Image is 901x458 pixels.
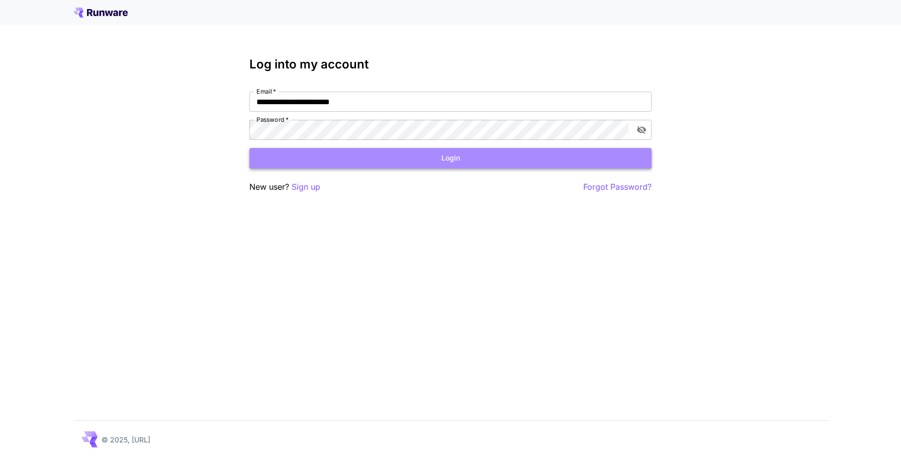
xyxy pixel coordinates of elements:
p: © 2025, [URL] [102,434,150,445]
button: Sign up [292,181,320,193]
p: New user? [249,181,320,193]
button: Login [249,148,652,169]
h3: Log into my account [249,57,652,71]
button: Forgot Password? [583,181,652,193]
label: Password [256,115,289,124]
button: toggle password visibility [633,121,651,139]
label: Email [256,87,276,96]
